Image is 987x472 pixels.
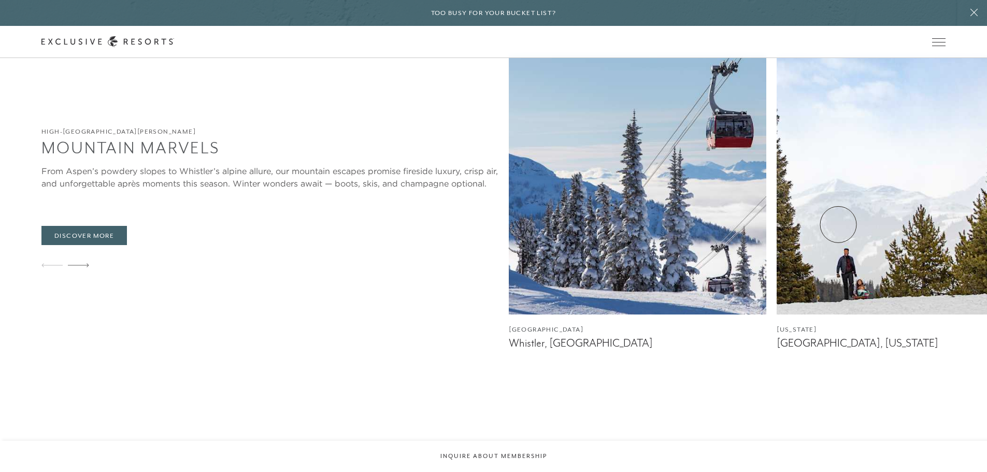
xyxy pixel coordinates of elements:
figcaption: Whistler, [GEOGRAPHIC_DATA] [509,337,766,350]
a: [GEOGRAPHIC_DATA]Whistler, [GEOGRAPHIC_DATA] [509,55,766,350]
h6: High-[GEOGRAPHIC_DATA][PERSON_NAME] [41,127,498,137]
h6: Too busy for your bucket list? [431,8,556,18]
figcaption: [GEOGRAPHIC_DATA] [509,325,766,335]
button: Open navigation [932,38,946,46]
a: Discover More [41,226,127,246]
div: From Aspen’s powdery slopes to Whistler’s alpine allure, our mountain escapes promise fireside lu... [41,165,498,190]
